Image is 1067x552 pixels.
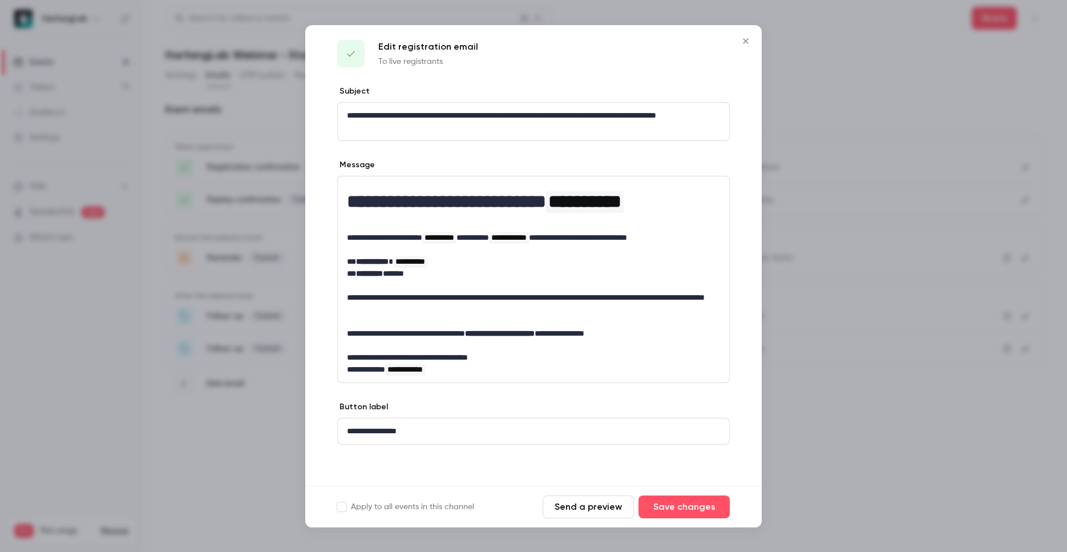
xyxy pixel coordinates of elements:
[337,501,474,513] label: Apply to all events in this channel
[338,418,729,444] div: editor
[378,40,478,54] p: Edit registration email
[337,86,370,97] label: Subject
[543,495,634,518] button: Send a preview
[338,176,729,382] div: editor
[338,103,729,140] div: editor
[337,159,375,171] label: Message
[378,56,478,67] p: To live registrants
[734,30,757,53] button: Close
[638,495,730,518] button: Save changes
[337,401,388,413] label: Button label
